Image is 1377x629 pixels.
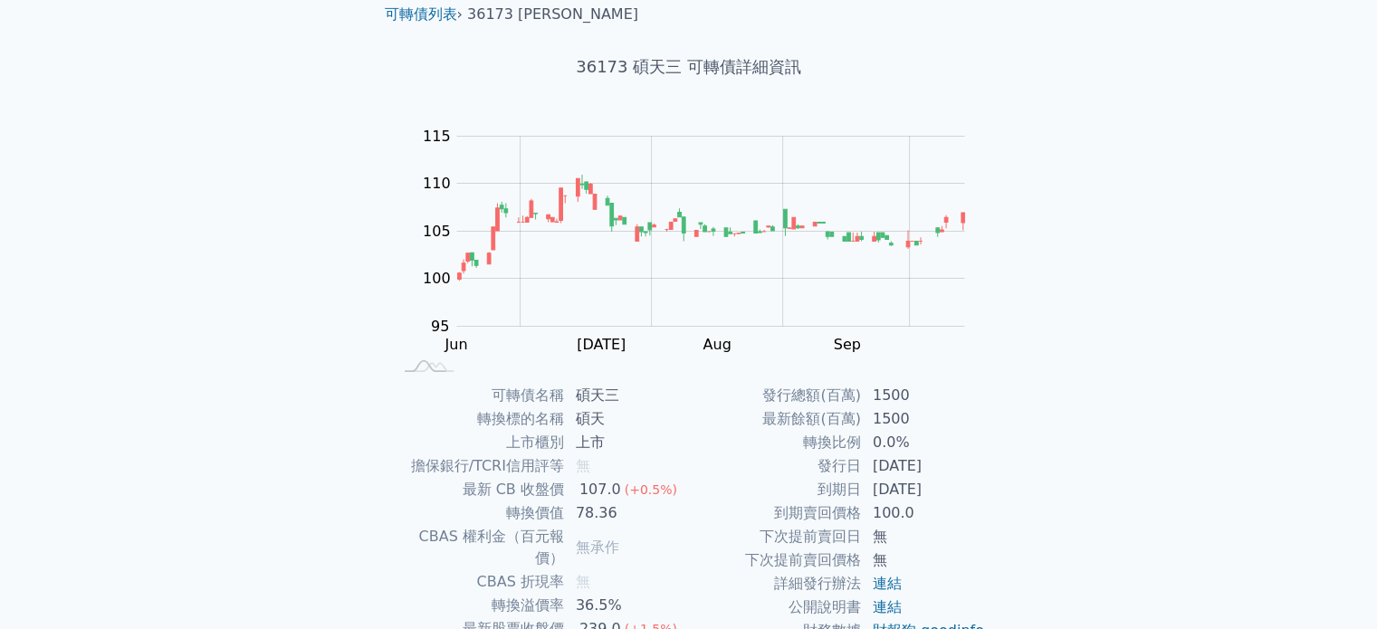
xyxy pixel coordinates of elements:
td: 1500 [862,384,986,407]
td: 下次提前賣回日 [689,525,862,548]
td: 轉換溢價率 [392,594,565,617]
td: 到期賣回價格 [689,501,862,525]
td: 78.36 [565,501,689,525]
td: CBAS 權利金（百元報價） [392,525,565,570]
td: 無 [862,548,986,572]
a: 可轉債列表 [385,5,457,23]
td: 碩天 [565,407,689,431]
a: 連結 [873,575,902,592]
td: 100.0 [862,501,986,525]
g: Chart [412,128,991,353]
td: 擔保銀行/TCRI信用評等 [392,454,565,478]
td: 36.5% [565,594,689,617]
td: 詳細發行辦法 [689,572,862,596]
span: (+0.5%) [625,482,677,497]
td: 上市櫃別 [392,431,565,454]
td: 下次提前賣回價格 [689,548,862,572]
td: 到期日 [689,478,862,501]
tspan: 100 [423,270,451,287]
iframe: Chat Widget [1286,542,1377,629]
td: 轉換價值 [392,501,565,525]
td: 1500 [862,407,986,431]
td: 最新 CB 收盤價 [392,478,565,501]
td: 碩天三 [565,384,689,407]
td: 轉換比例 [689,431,862,454]
span: 無 [576,573,590,590]
tspan: 110 [423,175,451,192]
td: 轉換標的名稱 [392,407,565,431]
tspan: 115 [423,128,451,145]
td: [DATE] [862,454,986,478]
tspan: Aug [703,336,731,353]
td: 上市 [565,431,689,454]
td: 發行總額(百萬) [689,384,862,407]
td: [DATE] [862,478,986,501]
tspan: 95 [431,318,449,335]
tspan: Jun [444,336,467,353]
td: 無 [862,525,986,548]
li: 36173 [PERSON_NAME] [467,4,638,25]
h1: 36173 碩天三 可轉債詳細資訊 [370,54,1008,80]
td: 發行日 [689,454,862,478]
tspan: 105 [423,223,451,240]
tspan: Sep [833,336,860,353]
td: 最新餘額(百萬) [689,407,862,431]
tspan: [DATE] [577,336,626,353]
td: 可轉債名稱 [392,384,565,407]
div: 107.0 [576,479,625,500]
li: › [385,4,463,25]
td: 公開說明書 [689,596,862,619]
td: CBAS 折現率 [392,570,565,594]
span: 無 [576,457,590,474]
td: 0.0% [862,431,986,454]
span: 無承作 [576,538,619,556]
a: 連結 [873,598,902,615]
